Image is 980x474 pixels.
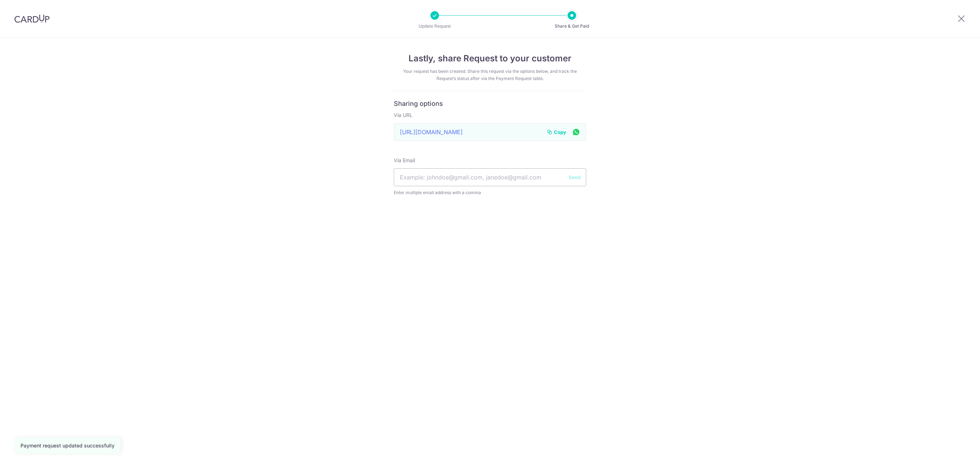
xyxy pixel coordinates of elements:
label: Via Email [394,157,415,164]
span: Copy [554,128,566,136]
h4: Lastly, share Request to your customer [394,52,586,65]
div: Payment request updated successfully [20,442,115,449]
button: Send [569,174,580,181]
p: Share & Get Paid [545,23,598,30]
label: Via URL [394,112,412,119]
h6: Sharing options [394,100,586,108]
div: Your request has been created. Share this request via the options below, and track the Request’s ... [394,68,586,82]
input: Example: johndoe@gmail.com, janedoe@gmail.com [394,168,586,186]
img: CardUp [14,14,50,23]
p: Update Request [408,23,461,30]
button: Copy [547,128,566,136]
span: Enter multiple email address with a comma [394,189,586,196]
